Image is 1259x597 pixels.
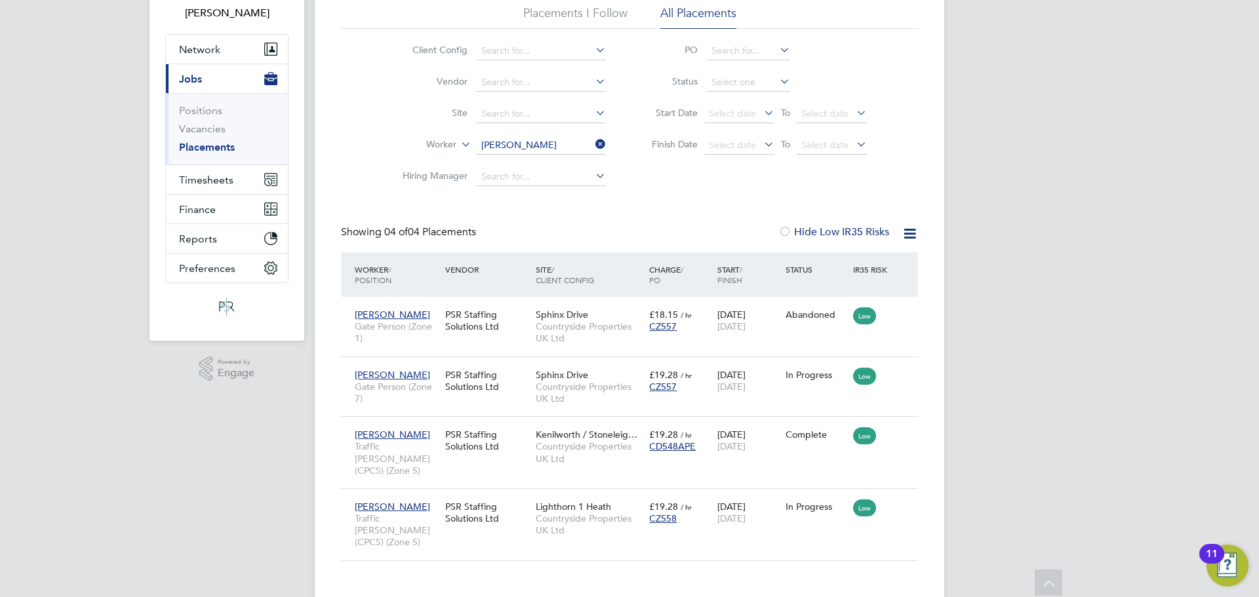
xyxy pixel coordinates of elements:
span: Countryside Properties UK Ltd [536,381,643,404]
span: / hr [681,310,692,320]
button: Open Resource Center, 11 new notifications [1207,545,1249,587]
div: Vendor [442,258,532,281]
span: Select date [801,107,849,119]
div: [DATE] [714,494,782,531]
div: In Progress [786,501,847,512]
span: [DATE] [717,440,746,452]
span: [DATE] [717,320,746,332]
label: Client Config [392,44,468,56]
span: Countryside Properties UK Ltd [536,512,643,536]
input: Search for... [477,42,606,60]
span: CZ557 [649,320,677,332]
span: Kenilworth / Stoneleig… [536,429,637,440]
li: Placements I Follow [523,5,628,29]
span: Sphinx Drive [536,309,588,320]
span: Gate Person (Zone 7) [355,381,439,404]
div: Start [714,258,782,292]
a: Positions [179,104,222,117]
label: PO [639,44,698,56]
a: Go to home page [165,296,289,317]
div: Worker [351,258,442,292]
label: Hide Low IR35 Risks [778,225,889,239]
a: Vacancies [179,123,226,135]
a: [PERSON_NAME]Traffic [PERSON_NAME] (CPCS) (Zone 5)PSR Staffing Solutions LtdLighthorn 1 HeathCoun... [351,493,918,505]
div: In Progress [786,369,847,381]
span: CD548APE [649,440,696,452]
div: Jobs [166,93,288,164]
div: PSR Staffing Solutions Ltd [442,422,532,459]
button: Network [166,35,288,64]
span: Reports [179,233,217,245]
div: Complete [786,429,847,440]
span: Jobs [179,73,202,85]
span: [PERSON_NAME] [355,309,430,320]
label: Site [392,107,468,119]
input: Search for... [477,73,606,92]
span: [PERSON_NAME] [355,501,430,512]
div: [DATE] [714,302,782,339]
span: 04 of [384,225,408,239]
div: PSR Staffing Solutions Ltd [442,362,532,399]
button: Reports [166,224,288,253]
div: [DATE] [714,362,782,399]
span: Select date [709,107,756,119]
span: CZ558 [649,512,677,524]
label: Start Date [639,107,698,119]
li: All Placements [660,5,736,29]
span: £19.28 [649,501,678,512]
div: IR35 Risk [850,258,895,281]
label: Status [639,75,698,87]
div: Site [532,258,646,292]
a: [PERSON_NAME]Gate Person (Zone 1)PSR Staffing Solutions LtdSphinx DriveCountryside Properties UK ... [351,301,918,313]
span: To [777,136,794,153]
span: £19.28 [649,429,678,440]
a: Powered byEngage [199,356,255,381]
span: Select date [709,139,756,151]
div: PSR Staffing Solutions Ltd [442,494,532,531]
span: Sphinx Drive [536,369,588,381]
span: Traffic [PERSON_NAME] (CPCS) (Zone 5) [355,512,439,549]
span: £18.15 [649,309,678,320]
input: Search for... [477,168,606,186]
span: Powered by [218,356,254,368]
span: Preferences [179,262,235,275]
div: Showing [341,225,479,239]
img: psrsolutions-logo-retina.png [215,296,239,317]
span: / hr [681,370,692,380]
div: PSR Staffing Solutions Ltd [442,302,532,339]
span: Low [853,427,876,444]
span: Lighthorn 1 Heath [536,501,611,512]
span: CZ557 [649,381,677,393]
span: Finance [179,203,216,216]
span: / PO [649,264,683,285]
span: [DATE] [717,512,746,524]
div: Abandoned [786,309,847,320]
span: Select date [801,139,849,151]
label: Worker [381,138,456,151]
div: Charge [646,258,714,292]
span: [PERSON_NAME] [355,369,430,381]
button: Preferences [166,254,288,282]
span: [PERSON_NAME] [355,429,430,440]
a: [PERSON_NAME]Gate Person (Zone 7)PSR Staffing Solutions LtdSphinx DriveCountryside Properties UK ... [351,362,918,373]
span: / Finish [717,264,742,285]
span: Network [179,43,220,56]
label: Finish Date [639,138,698,150]
span: Traffic [PERSON_NAME] (CPCS) (Zone 5) [355,440,439,476]
input: Search for... [477,105,606,123]
input: Search for... [477,136,606,155]
span: Gate Person (Zone 1) [355,320,439,344]
span: Beth Seddon [165,5,289,21]
span: Countryside Properties UK Ltd [536,320,643,344]
label: Hiring Manager [392,170,468,182]
button: Finance [166,195,288,223]
span: Low [853,307,876,324]
span: / hr [681,430,692,440]
span: / Position [355,264,391,285]
a: [PERSON_NAME]Traffic [PERSON_NAME] (CPCS) (Zone 5)PSR Staffing Solutions LtdKenilworth / Stonelei... [351,421,918,433]
input: Select one [707,73,790,92]
span: [DATE] [717,381,746,393]
span: To [777,104,794,121]
div: Status [782,258,850,281]
button: Jobs [166,64,288,93]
